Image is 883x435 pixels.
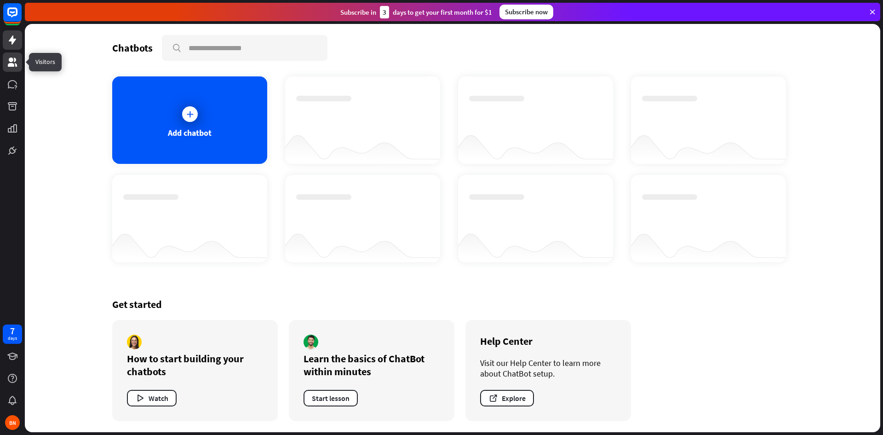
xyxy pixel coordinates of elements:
[127,390,177,406] button: Watch
[480,358,616,379] div: Visit our Help Center to learn more about ChatBot setup.
[112,298,793,311] div: Get started
[8,335,17,342] div: days
[480,390,534,406] button: Explore
[7,4,35,31] button: Open LiveChat chat widget
[340,6,492,18] div: Subscribe in days to get your first month for $1
[112,41,153,54] div: Chatbots
[127,335,142,349] img: author
[304,390,358,406] button: Start lesson
[499,5,553,19] div: Subscribe now
[304,335,318,349] img: author
[380,6,389,18] div: 3
[168,128,212,138] div: Add chatbot
[127,352,263,378] div: How to start building your chatbots
[10,327,15,335] div: 7
[304,352,440,378] div: Learn the basics of ChatBot within minutes
[3,325,22,344] a: 7 days
[480,335,616,348] div: Help Center
[5,415,20,430] div: BN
